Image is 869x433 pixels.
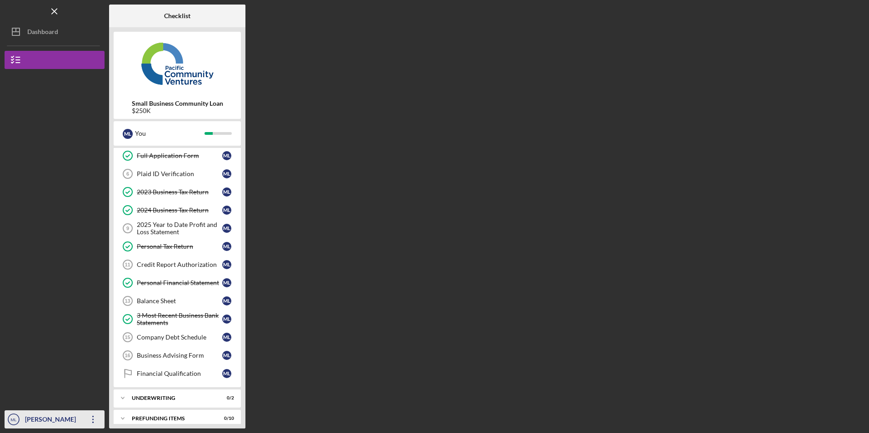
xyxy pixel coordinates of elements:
tspan: 15 [125,335,130,340]
a: 3 Most Recent Business Bank StatementsML [118,310,236,328]
a: Personal Tax ReturnML [118,237,236,256]
a: Financial QualificationML [118,364,236,383]
div: Full Application Form [137,152,222,159]
button: Dashboard [5,23,105,41]
div: M L [222,351,231,360]
a: 6Plaid ID VerificationML [118,165,236,183]
div: M L [222,187,231,197]
tspan: 6 [126,171,129,177]
div: Plaid ID Verification [137,170,222,177]
a: 92025 Year to Date Profit and Loss StatementML [118,219,236,237]
div: M L [222,260,231,269]
b: Checklist [164,12,190,20]
a: 13Balance SheetML [118,292,236,310]
div: M L [222,224,231,233]
div: M L [222,369,231,378]
div: M L [222,278,231,287]
div: Business Advising Form [137,352,222,359]
div: Balance Sheet [137,297,222,305]
div: Company Debt Schedule [137,334,222,341]
a: 15Company Debt ScheduleML [118,328,236,346]
div: M L [123,129,133,139]
div: 0 / 10 [218,416,234,421]
div: M L [222,151,231,160]
div: M L [222,206,231,215]
div: M L [222,315,231,324]
img: Product logo [114,36,241,91]
div: 0 / 2 [218,395,234,401]
div: Prefunding Items [132,416,211,421]
a: 11Credit Report AuthorizationML [118,256,236,274]
div: 3 Most Recent Business Bank Statements [137,312,222,326]
div: 2025 Year to Date Profit and Loss Statement [137,221,222,236]
div: M L [222,242,231,251]
div: You [135,126,205,141]
div: $250K [132,107,223,114]
div: [PERSON_NAME] [23,410,82,431]
tspan: 16 [125,353,130,358]
tspan: 13 [125,298,130,304]
tspan: 9 [126,226,129,231]
tspan: 11 [125,262,130,267]
b: Small Business Community Loan [132,100,223,107]
div: Dashboard [27,23,58,43]
text: ML [10,417,17,422]
a: 16Business Advising FormML [118,346,236,364]
a: 2024 Business Tax ReturnML [118,201,236,219]
a: Personal Financial StatementML [118,274,236,292]
div: Personal Financial Statement [137,279,222,286]
div: Underwriting [132,395,211,401]
div: M L [222,296,231,305]
div: M L [222,333,231,342]
div: Financial Qualification [137,370,222,377]
div: M L [222,169,231,178]
a: Full Application FormML [118,147,236,165]
button: ML[PERSON_NAME] [5,410,105,428]
a: 2023 Business Tax ReturnML [118,183,236,201]
div: 2023 Business Tax Return [137,188,222,196]
div: 2024 Business Tax Return [137,207,222,214]
div: Credit Report Authorization [137,261,222,268]
div: Personal Tax Return [137,243,222,250]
